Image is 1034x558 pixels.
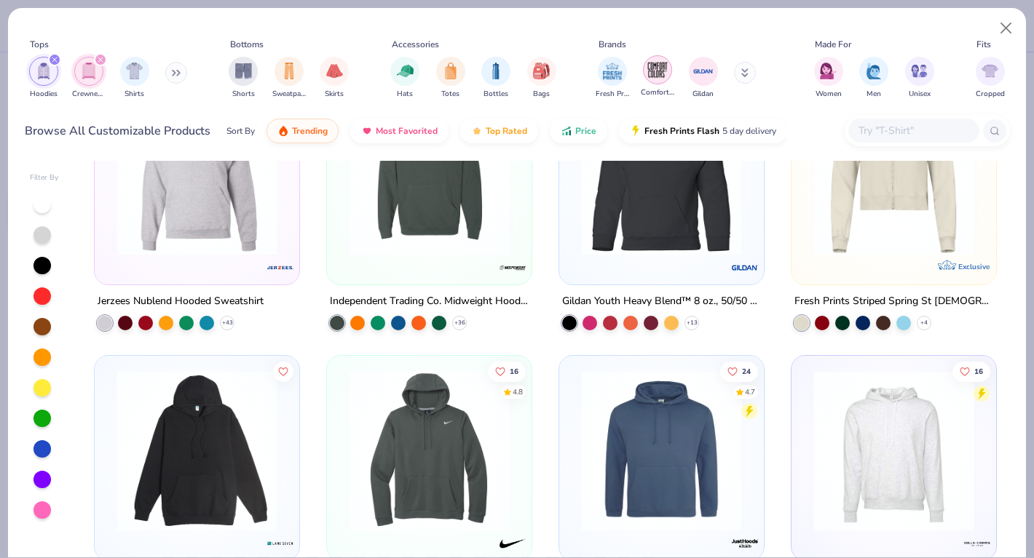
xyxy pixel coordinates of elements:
[274,362,294,382] button: Like
[436,57,465,100] div: filter for Totes
[619,119,787,143] button: Fresh Prints Flash5 day delivery
[686,318,697,327] span: + 13
[230,38,264,51] div: Bottoms
[513,387,523,398] div: 4.8
[517,94,692,255] img: 68593ca7-b9c8-486a-beab-8dcc4f1aaae8
[81,63,97,79] img: Crewnecks Image
[911,63,928,79] img: Unisex Image
[443,63,459,79] img: Totes Image
[575,125,596,137] span: Price
[815,38,851,51] div: Made For
[816,89,842,100] span: Women
[120,57,149,100] button: filter button
[641,57,674,100] button: filter button
[330,292,529,310] div: Independent Trading Co. Midweight Hooded Sweatshirt
[325,89,344,100] span: Skirts
[745,387,755,398] div: 4.7
[320,57,349,100] div: filter for Skirts
[109,370,285,531] img: d4f2fbe1-82be-444d-8301-3118952be36b
[647,59,668,81] img: Comfort Colors Image
[820,63,837,79] img: Women Image
[859,57,888,100] div: filter for Men
[730,529,759,558] img: Just Hoods By AWDis logo
[30,172,59,183] div: Filter By
[436,57,465,100] button: filter button
[692,89,714,100] span: Gildan
[722,123,776,140] span: 5 day delivery
[749,94,924,255] img: 7316b3cc-4d5a-4289-8ab2-1934cfc27638
[471,125,483,137] img: TopRated.gif
[441,89,459,100] span: Totes
[909,89,931,100] span: Unisex
[599,38,626,51] div: Brands
[125,89,144,100] span: Shirts
[222,318,233,327] span: + 43
[498,529,527,558] img: Nike logo
[272,57,306,100] button: filter button
[484,89,508,100] span: Bottles
[976,89,1005,100] span: Cropped
[974,368,983,375] span: 16
[350,119,449,143] button: Most Favorited
[982,63,998,79] img: Cropped Image
[72,89,106,100] span: Crewnecks
[749,370,924,531] img: 6cf7a829-c72b-4f1a-982e-e70bad45d19b
[481,57,510,100] button: filter button
[397,63,414,79] img: Hats Image
[486,125,527,137] span: Top Rated
[806,370,982,531] img: 9ddf1852-14f9-4857-bfd0-d8f02e40e30f
[692,60,714,82] img: Gildan Image
[962,529,991,558] img: Bella + Canvas logo
[859,57,888,100] button: filter button
[390,57,419,100] div: filter for Hats
[109,94,285,255] img: 3a414f12-a4cb-4ca9-8ee8-e32b16d9a56c
[235,63,252,79] img: Shorts Image
[98,292,264,310] div: Jerzees Nublend Hooded Sweatshirt
[72,57,106,100] button: filter button
[596,89,629,100] span: Fresh Prints
[641,55,674,98] div: filter for Comfort Colors
[644,125,719,137] span: Fresh Prints Flash
[392,38,439,51] div: Accessories
[814,57,843,100] button: filter button
[126,63,143,79] img: Shirts Image
[390,57,419,100] button: filter button
[510,368,518,375] span: 16
[794,292,993,310] div: Fresh Prints Striped Spring St [DEMOGRAPHIC_DATA] Zip Up Hoodie
[976,38,991,51] div: Fits
[550,119,607,143] button: Price
[498,252,527,282] img: Independent Trading Co. logo
[454,318,465,327] span: + 36
[601,60,623,82] img: Fresh Prints Image
[342,370,517,531] img: f5a80208-268d-4224-a884-aa730424e3b6
[30,89,58,100] span: Hoodies
[267,119,339,143] button: Trending
[488,362,526,382] button: Like
[867,89,881,100] span: Men
[29,57,58,100] div: filter for Hoodies
[226,124,255,137] div: Sort By
[229,57,258,100] button: filter button
[574,370,749,531] img: 0e6f4505-4d7a-442b-8017-050ac1dcf1e4
[730,252,759,282] img: Gildan logo
[72,57,106,100] div: filter for Crewnecks
[30,38,49,51] div: Tops
[720,362,758,382] button: Like
[266,252,295,282] img: Jerzees logo
[460,119,538,143] button: Top Rated
[277,125,289,137] img: trending.gif
[527,57,556,100] div: filter for Bags
[36,63,52,79] img: Hoodies Image
[689,57,718,100] div: filter for Gildan
[533,89,550,100] span: Bags
[272,89,306,100] span: Sweatpants
[641,87,674,98] span: Comfort Colors
[120,57,149,100] div: filter for Shirts
[742,368,751,375] span: 24
[992,15,1020,42] button: Close
[630,125,642,137] img: flash.gif
[361,125,373,137] img: most_fav.gif
[488,63,504,79] img: Bottles Image
[905,57,934,100] button: filter button
[320,57,349,100] button: filter button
